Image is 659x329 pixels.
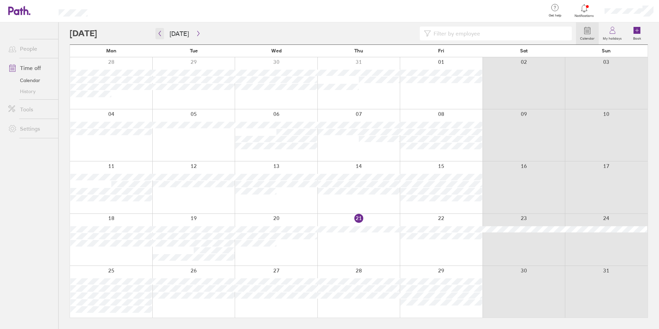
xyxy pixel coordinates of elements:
[573,3,596,18] a: Notifications
[576,22,599,44] a: Calendar
[271,48,282,53] span: Wed
[3,102,58,116] a: Tools
[431,27,568,40] input: Filter by employee
[3,61,58,75] a: Time off
[106,48,116,53] span: Mon
[599,22,626,44] a: My holidays
[626,22,648,44] a: Book
[3,42,58,56] a: People
[3,86,58,97] a: History
[3,122,58,136] a: Settings
[3,75,58,86] a: Calendar
[354,48,363,53] span: Thu
[573,14,596,18] span: Notifications
[438,48,444,53] span: Fri
[576,34,599,41] label: Calendar
[599,34,626,41] label: My holidays
[629,34,645,41] label: Book
[190,48,198,53] span: Tue
[164,28,194,39] button: [DATE]
[520,48,528,53] span: Sat
[544,13,566,18] span: Get help
[602,48,611,53] span: Sun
